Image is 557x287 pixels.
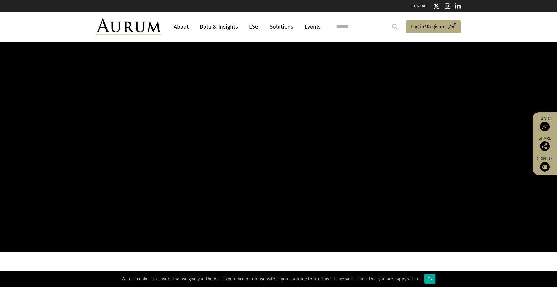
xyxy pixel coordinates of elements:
[540,141,550,151] img: Share this post
[96,18,161,35] img: Aurum
[536,136,554,151] div: Share
[411,23,445,31] span: Log in/Register
[301,21,321,33] a: Events
[267,21,297,33] a: Solutions
[412,4,428,8] a: CONTACT
[455,3,461,9] img: Linkedin icon
[433,3,440,9] img: Twitter icon
[197,21,241,33] a: Data & Insights
[388,20,401,33] input: Submit
[540,122,550,131] img: Access Funds
[540,162,550,172] img: Sign up to our newsletter
[424,274,435,284] div: Ok
[536,116,554,131] a: Funds
[536,156,554,172] a: Sign up
[406,20,461,34] a: Log in/Register
[246,21,262,33] a: ESG
[171,21,192,33] a: About
[445,3,450,9] img: Instagram icon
